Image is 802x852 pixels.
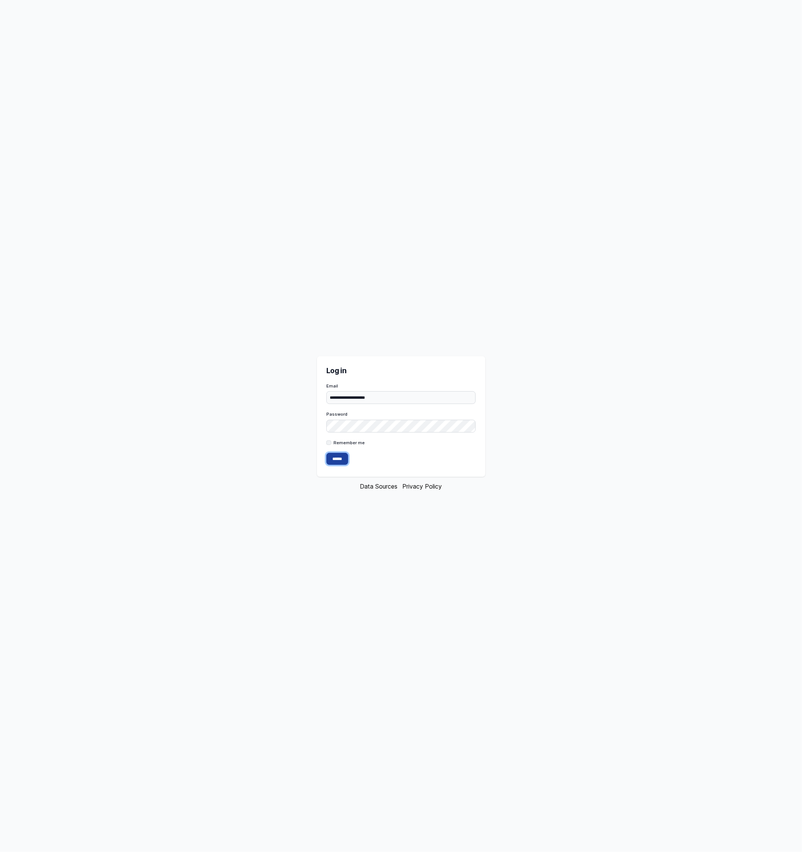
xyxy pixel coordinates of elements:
label: Email [326,383,476,389]
h2: Log in [326,366,476,376]
label: Remember me [334,440,365,446]
a: Data Sources [360,483,398,490]
a: Privacy Policy [402,483,442,490]
label: Password [326,411,476,417]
